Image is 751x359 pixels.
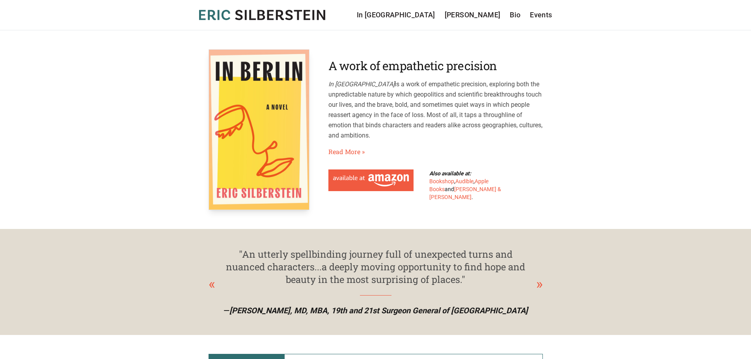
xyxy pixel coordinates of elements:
p: — [215,305,537,316]
div: Next slide [536,273,543,295]
a: Apple Books [429,178,488,192]
div: Previous slide [209,273,215,295]
a: In [GEOGRAPHIC_DATA] [357,9,435,20]
div: "An utterly spellbinding journey full of unexpected turns and nuanced characters...a deeply movin... [224,248,527,286]
a: Events [530,9,552,20]
a: Available at Amazon [328,169,414,191]
b: Also available at: [429,170,471,177]
span: [PERSON_NAME], MD, MBA, 19th and 21st Surgeon General of [GEOGRAPHIC_DATA] [229,306,528,315]
em: In [GEOGRAPHIC_DATA] [328,80,395,88]
img: In Berlin [209,49,309,210]
a: Bookshop [429,178,454,184]
div: , , and . [429,169,511,201]
a: Read More» [328,147,365,156]
a: Bio [510,9,520,20]
h2: A work of empathetic precision [328,59,543,73]
p: is a work of empathetic precision, exploring both the unpredictable nature by which geopolitics a... [328,79,543,141]
img: Available at Amazon [333,174,409,186]
div: 1 / 4 [209,248,543,316]
a: Audible [455,178,473,184]
span: » [362,147,365,156]
a: [PERSON_NAME] [445,9,501,20]
a: [PERSON_NAME] & [PERSON_NAME] [429,186,501,200]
